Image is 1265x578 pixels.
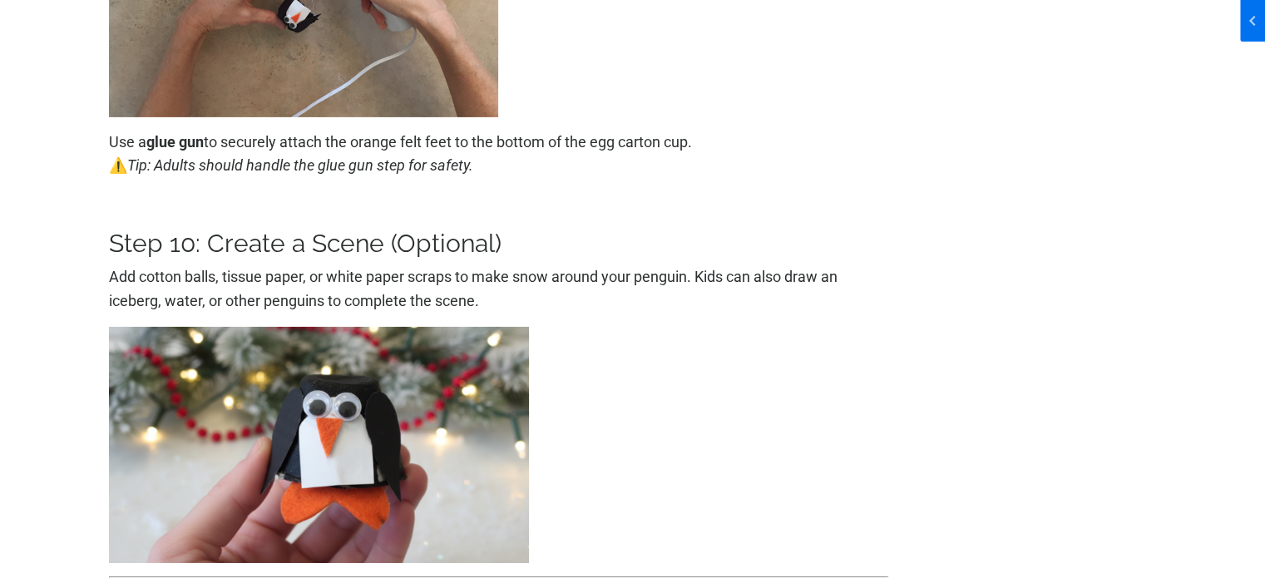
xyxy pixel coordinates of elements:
[127,156,473,174] em: Tip: Adults should handle the glue gun step for safety.
[2,11,22,31] span: chevron_left
[109,265,889,314] p: Add cotton balls, tissue paper, or white paper scraps to make snow around your penguin. Kids can ...
[146,133,204,151] strong: glue gun
[109,327,529,563] img: 223f518-bed1-1872-5e1-ce5b35cf35c3_penguin_craft_cover.png
[109,229,889,259] h3: Step 10: Create a Scene (Optional)
[109,131,889,179] p: Use a to securely attach the orange felt feet to the bottom of the egg carton cup. ⚠️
